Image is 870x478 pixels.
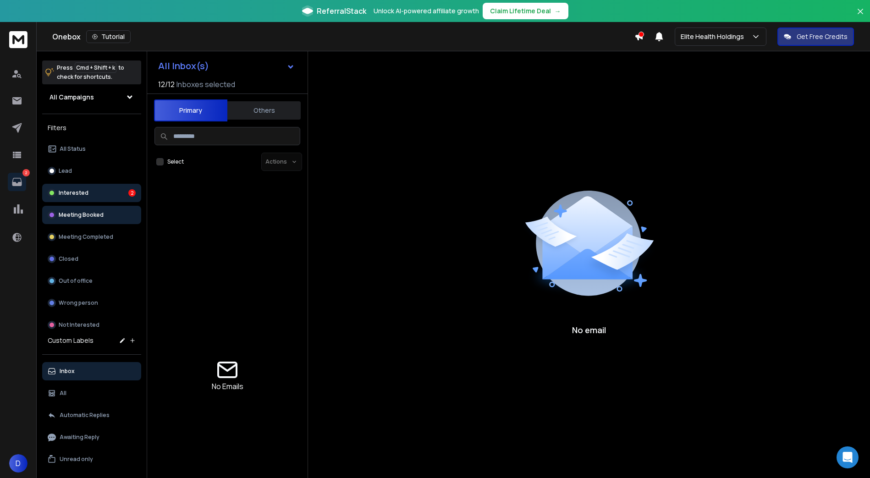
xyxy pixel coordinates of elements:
p: All Status [60,145,86,153]
button: Inbox [42,362,141,380]
p: Awaiting Reply [60,434,99,441]
button: Meeting Completed [42,228,141,246]
button: Automatic Replies [42,406,141,424]
button: Primary [154,99,227,121]
div: Onebox [52,30,634,43]
button: Wrong person [42,294,141,312]
button: Meeting Booked [42,206,141,224]
h3: Filters [42,121,141,134]
p: No Emails [212,381,243,392]
button: D [9,454,28,473]
p: Meeting Booked [59,211,104,219]
button: Closed [42,250,141,268]
h1: All Inbox(s) [158,61,209,71]
label: Select [167,158,184,165]
p: Unread only [60,456,93,463]
p: Out of office [59,277,93,285]
p: 2 [22,169,30,176]
button: All Campaigns [42,88,141,106]
p: Wrong person [59,299,98,307]
p: All [60,390,66,397]
button: Claim Lifetime Deal→ [483,3,568,19]
p: No email [572,324,606,336]
span: Cmd + Shift + k [75,62,116,73]
button: Lead [42,162,141,180]
p: Automatic Replies [60,412,110,419]
p: Inbox [60,368,75,375]
button: Unread only [42,450,141,468]
h3: Inboxes selected [176,79,235,90]
button: All Inbox(s) [151,57,302,75]
button: Others [227,100,301,121]
p: Not Interested [59,321,99,329]
p: Elite Health Holdings [681,32,748,41]
button: Out of office [42,272,141,290]
p: Unlock AI-powered affiliate growth [374,6,479,16]
span: → [555,6,561,16]
button: Tutorial [86,30,131,43]
p: Closed [59,255,78,263]
p: Interested [59,189,88,197]
button: All Status [42,140,141,158]
a: 2 [8,173,26,191]
button: Get Free Credits [777,27,854,46]
button: Interested2 [42,184,141,202]
p: Press to check for shortcuts. [57,63,124,82]
div: Open Intercom Messenger [837,446,859,468]
button: Not Interested [42,316,141,334]
p: Meeting Completed [59,233,113,241]
span: 12 / 12 [158,79,175,90]
p: Get Free Credits [797,32,848,41]
p: Lead [59,167,72,175]
span: ReferralStack [317,5,366,16]
button: Awaiting Reply [42,428,141,446]
div: 2 [128,189,136,197]
button: All [42,384,141,402]
button: Close banner [854,5,866,27]
h1: All Campaigns [50,93,94,102]
h3: Custom Labels [48,336,94,345]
